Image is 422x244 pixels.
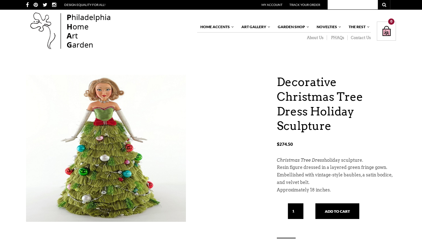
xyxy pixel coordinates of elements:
p: Approximately 18 inches. [277,186,396,194]
bdi: 274.50 [277,141,293,147]
a: Track Your Order [289,3,320,7]
a: About Us [303,35,327,40]
a: Garden Shop [275,22,310,32]
p: Resin figure dressed in a layered green fringe gown. [277,164,396,171]
a: The Rest [346,22,370,32]
span: $ [277,141,279,147]
a: Art Gallery [238,22,271,32]
p: holiday sculpture. [277,157,396,164]
a: Novelties [314,22,342,32]
div: 0 [388,18,394,25]
input: Qty [288,203,303,219]
a: PHAQs [327,35,348,40]
p: Embellished with vintage-style baubles, a satin bodice, and velvet belt. [277,171,396,186]
a: My Account [261,3,282,7]
button: Add to cart [315,203,359,219]
a: Home Accents [197,22,235,32]
a: Contact Us [348,35,371,40]
em: Christmas Tree Dress [277,158,324,163]
h1: Decorative Christmas Tree Dress Holiday Sculpture [277,75,396,133]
